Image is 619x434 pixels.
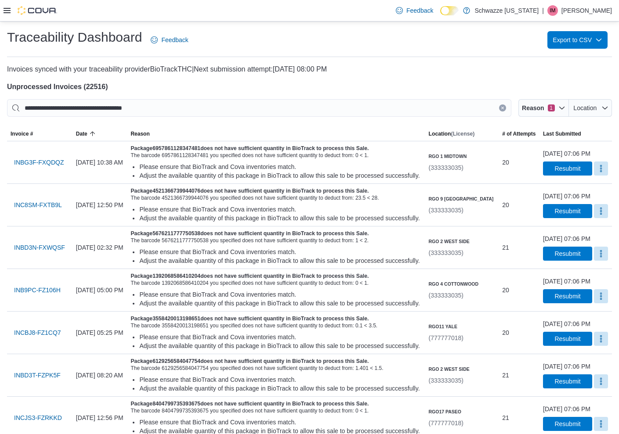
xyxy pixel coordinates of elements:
[139,341,421,350] div: Adjust the available quantity of this package in BioTrack to allow this sale to be processed succ...
[14,413,62,422] span: INCJS3-FZRKKD
[554,207,580,215] span: Resubmit
[130,322,421,329] div: The barcode 3558420013198651 you specified does not have sufficient quantity to deduct from: 0.1 ...
[130,273,421,280] h5: Package 1392068586410204 does not have sufficient quantity in BioTrack to process this Sale.
[130,152,421,159] div: The barcode 6957861128347481 you specified does not have sufficient quantity to deduct from: 0 < 1.
[130,280,421,287] div: The barcode 1392068586410204 you specified does not have sufficient quantity to deduct from: 0 < 1.
[554,420,580,428] span: Resubmit
[554,377,580,386] span: Resubmit
[569,99,612,117] button: Location
[499,104,506,111] button: Clear input
[429,164,463,171] span: (333333035)
[194,65,273,73] span: Next submission attempt:
[11,281,64,299] button: INB9PC-FZ106H
[594,161,608,176] button: More
[130,400,421,407] h5: Package 8404799735393675 does not have sufficient quantity in BioTrack to process this Sale.
[543,204,592,218] button: Resubmit
[474,5,539,16] p: Schwazze [US_STATE]
[543,332,592,346] button: Resubmit
[392,2,437,19] a: Feedback
[130,130,149,137] span: Reason
[440,6,459,15] input: Dark Mode
[429,280,479,287] h6: RGO 4 Cottonwood
[130,315,421,322] h5: Package 3558420013198651 does not have sufficient quantity in BioTrack to process this Sale.
[139,290,421,299] div: Please ensure that BioTrack and Cova inventories match.
[139,333,421,341] div: Please ensure that BioTrack and Cova inventories match.
[18,6,57,15] img: Cova
[76,130,87,137] span: Date
[11,130,33,137] span: Invoice #
[139,384,421,393] div: Adjust the available quantity of this package in BioTrack to allow this sale to be processed succ...
[429,130,475,137] h5: Location
[429,292,463,299] span: (333333035)
[502,157,509,168] span: 20
[502,370,509,380] span: 21
[429,366,470,373] h6: RGO 2 West Side
[429,249,463,256] span: (333333035)
[130,230,421,237] h5: Package 5676211777750538 does not have sufficient quantity in BioTrack to process this Sale.
[594,417,608,431] button: More
[14,328,61,337] span: INCBJ8-FZ1CQ7
[543,277,590,286] div: [DATE] 07:06 PM
[7,29,142,46] h1: Traceability Dashboard
[429,420,463,427] span: (777777018)
[554,292,580,301] span: Resubmit
[429,153,467,160] h6: RGO 1 Midtown
[11,154,68,171] button: INBG3F-FXQDQZ
[561,5,612,16] p: [PERSON_NAME]
[14,158,64,167] span: INBG3F-FXQDQZ
[72,239,127,256] div: [DATE] 02:32 PM
[554,249,580,258] span: Resubmit
[518,99,569,117] button: Reason1 active filters
[543,374,592,388] button: Resubmit
[139,162,421,171] div: Please ensure that BioTrack and Cova inventories match.
[72,281,127,299] div: [DATE] 05:00 PM
[594,374,608,388] button: More
[554,334,580,343] span: Resubmit
[543,405,590,413] div: [DATE] 07:06 PM
[547,5,558,16] div: Ian Morrisey
[550,5,555,16] span: IM
[429,238,470,245] h6: RGO 2 West Side
[543,319,590,328] div: [DATE] 07:06 PM
[594,247,608,261] button: More
[594,204,608,218] button: More
[139,299,421,308] div: Adjust the available quantity of this package in BioTrack to allow this sale to be processed succ...
[130,358,421,365] h5: Package 6129256584047754 does not have sufficient quantity in BioTrack to process this Sale.
[429,334,463,341] span: (777777018)
[7,64,612,75] p: Invoices synced with your traceability provider BioTrackTHC | [DATE] 08:00 PM
[502,130,536,137] span: # of Attempts
[11,196,65,214] button: INC8SM-FXTB9L
[502,327,509,338] span: 20
[11,409,65,427] button: INCJS3-FZRKKD
[72,154,127,171] div: [DATE] 10:38 AM
[502,285,509,295] span: 20
[130,145,421,152] h5: Package 6957861128347481 does not have sufficient quantity in BioTrack to process this Sale.
[429,130,475,137] span: Location (License)
[554,164,580,173] span: Resubmit
[429,195,494,202] h6: RGO 9 [GEOGRAPHIC_DATA]
[543,192,590,201] div: [DATE] 07:06 PM
[543,234,590,243] div: [DATE] 07:06 PM
[139,418,421,427] div: Please ensure that BioTrack and Cova inventories match.
[72,366,127,384] div: [DATE] 08:20 AM
[543,362,590,371] div: [DATE] 07:06 PM
[548,104,555,111] span: 1 active filters
[502,200,509,210] span: 20
[429,408,463,415] h6: RGO17 Paseo
[429,323,463,330] h6: RGO11 Yale
[130,187,421,194] h5: Package 4521366739944076 does not have sufficient quantity in BioTrack to process this Sale.
[139,205,421,214] div: Please ensure that BioTrack and Cova inventories match.
[451,131,475,137] span: (License)
[502,242,509,253] span: 21
[139,375,421,384] div: Please ensure that BioTrack and Cova inventories match.
[72,196,127,214] div: [DATE] 12:50 PM
[14,243,65,252] span: INBD3N-FXWQSF
[139,256,421,265] div: Adjust the available quantity of this package in BioTrack to allow this sale to be processed succ...
[429,377,463,384] span: (333333035)
[543,247,592,261] button: Resubmit
[7,99,511,117] input: This is a search bar. After typing your query, hit enter to filter the results lower in the page.
[594,332,608,346] button: More
[161,36,188,44] span: Feedback
[11,366,64,384] button: INBD3T-FZPK5F
[72,409,127,427] div: [DATE] 12:56 PM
